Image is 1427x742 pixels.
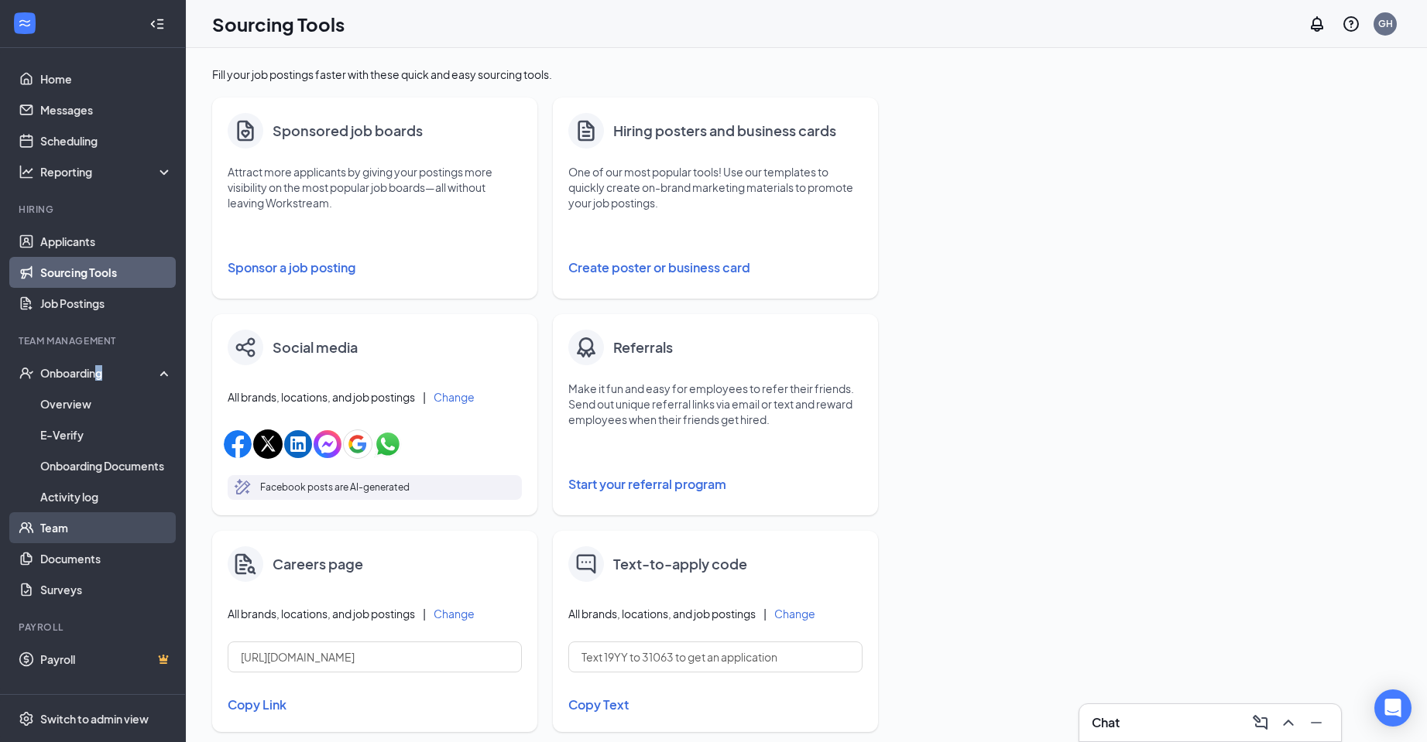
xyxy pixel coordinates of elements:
[149,16,165,32] svg: Collapse
[40,365,160,381] div: Onboarding
[40,63,173,94] a: Home
[40,288,173,319] a: Job Postings
[613,120,836,142] h4: Hiring posters and business cards
[228,606,415,621] span: All brands, locations, and job postings
[284,430,312,458] img: linkedinIcon
[1308,15,1326,33] svg: Notifications
[19,203,170,216] div: Hiring
[1342,15,1360,33] svg: QuestionInfo
[568,692,863,718] button: Copy Text
[1279,713,1298,732] svg: ChevronUp
[1092,714,1120,731] h3: Chat
[235,337,256,357] img: share
[273,120,423,142] h4: Sponsored job boards
[40,481,173,512] a: Activity log
[17,15,33,31] svg: WorkstreamLogo
[763,605,767,622] div: |
[19,334,170,347] div: Team Management
[1248,710,1273,735] button: ComposeMessage
[574,118,599,144] svg: Document
[40,711,149,727] div: Switch to admin view
[434,608,475,619] button: Change
[423,605,426,622] div: |
[1307,713,1326,732] svg: Minimize
[1374,689,1412,727] div: Open Intercom Messenger
[568,469,863,500] button: Start your referral program
[568,606,756,621] span: All brands, locations, and job postings
[228,692,522,718] button: Copy Link
[568,381,863,427] p: Make it fun and easy for employees to refer their friends. Send out unique referral links via ema...
[260,480,410,495] p: Facebook posts are AI-generated
[568,164,863,210] p: One of our most popular tools! Use our templates to quickly create on-brand marketing materials t...
[423,388,426,405] div: |
[212,67,878,82] div: Fill your job postings faster with these quick and easy sourcing tools.
[40,94,173,125] a: Messages
[40,419,173,450] a: E-Verify
[40,644,173,675] a: PayrollCrown
[40,388,173,419] a: Overview
[19,711,34,727] svg: Settings
[253,429,283,459] img: xIcon
[314,430,341,458] img: facebookMessengerIcon
[19,164,34,180] svg: Analysis
[40,226,173,257] a: Applicants
[40,512,173,543] a: Team
[273,553,363,575] h4: Careers page
[576,554,596,574] img: text
[774,608,815,619] button: Change
[613,553,747,575] h4: Text-to-apply code
[228,389,415,405] span: All brands, locations, and job postings
[234,478,252,497] svg: MagicPencil
[1304,710,1329,735] button: Minimize
[1251,713,1270,732] svg: ComposeMessage
[40,164,173,180] div: Reporting
[40,257,173,288] a: Sourcing Tools
[228,252,522,283] button: Sponsor a job posting
[224,430,252,458] img: facebookIcon
[1276,710,1301,735] button: ChevronUp
[40,574,173,605] a: Surveys
[568,252,863,283] button: Create poster or business card
[233,118,258,143] img: clipboard
[235,553,256,575] img: careers
[19,365,34,381] svg: UserCheck
[40,543,173,574] a: Documents
[228,164,522,210] p: Attract more applicants by giving your postings more visibility on the most popular job boards—al...
[434,392,475,402] button: Change
[374,430,402,458] img: whatsappIcon
[19,621,170,634] div: Payroll
[212,11,345,37] h1: Sourcing Tools
[1378,17,1393,30] div: GH
[40,450,173,481] a: Onboarding Documents
[574,335,599,360] img: badge
[273,337,358,358] h4: Social media
[40,125,173,156] a: Scheduling
[343,429,372,459] img: googleIcon
[613,337,673,358] h4: Referrals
